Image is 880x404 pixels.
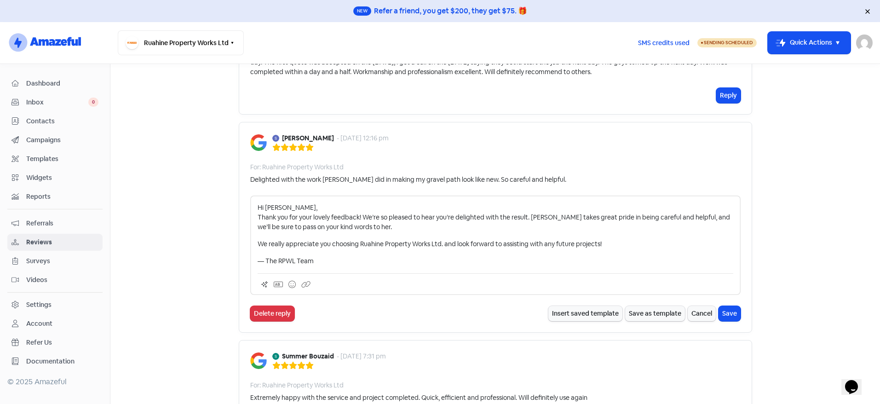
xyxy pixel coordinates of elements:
a: Refer Us [7,334,103,351]
span: Campaigns [26,135,98,145]
span: New [353,6,371,16]
b: [PERSON_NAME] [282,133,334,143]
span: Contacts [26,116,98,126]
button: Save [719,306,741,321]
button: Insert saved template [548,306,622,321]
span: Sending Scheduled [704,40,753,46]
img: Avatar [272,353,279,360]
a: Referrals [7,215,103,232]
span: Widgets [26,173,98,183]
iframe: chat widget [841,367,871,395]
div: For: Ruahine Property Works Ltd [250,381,344,390]
button: Reply [716,88,741,103]
img: Image [250,352,267,369]
span: Reviews [26,237,98,247]
button: Ruahine Property Works Ltd [118,30,244,55]
a: Videos [7,271,103,289]
div: © 2025 Amazeful [7,376,103,387]
div: Delighted with the work [PERSON_NAME] did in making my gravel path look like new. So careful and ... [250,175,566,185]
span: Reports [26,192,98,202]
div: Extremely happy with the service and project completed. Quick, efficient and professional. Will d... [250,393,587,403]
a: Account [7,315,103,332]
a: SMS credits used [630,37,697,47]
span: Dashboard [26,79,98,88]
b: Summer Bouzaid [282,352,334,361]
span: Documentation [26,357,98,366]
div: Refer a friend, you get $200, they get $75. 🎁 [374,6,527,17]
span: Videos [26,275,98,285]
div: Account [26,319,52,329]
div: - [DATE] 12:16 pm [337,133,389,143]
span: 0 [88,98,98,107]
a: Surveys [7,253,103,270]
a: Documentation [7,353,103,370]
img: Image [250,134,267,151]
div: Settings [26,300,52,310]
button: Cancel [688,306,716,321]
div: For: Ruahine Property Works Ltd [250,162,344,172]
span: SMS credits used [638,38,690,48]
a: Templates [7,150,103,167]
span: Surveys [26,256,98,266]
img: Avatar [272,135,279,142]
button: Save as template [625,306,685,321]
img: User [856,35,873,51]
a: Inbox 0 [7,94,103,111]
span: Referrals [26,219,98,228]
a: Widgets [7,169,103,186]
span: Inbox [26,98,88,107]
p: — The RPWL Team [258,256,733,266]
a: Settings [7,296,103,313]
span: Templates [26,154,98,164]
a: Contacts [7,113,103,130]
button: Delete reply [250,306,294,321]
p: We really appreciate you choosing Ruahine Property Works Ltd. and look forward to assisting with ... [258,239,733,249]
a: Sending Scheduled [697,37,757,48]
p: Hi [PERSON_NAME], Thank you for your lovely feedback! We’re so pleased to hear you’re delighted w... [258,203,733,232]
a: Campaigns [7,132,103,149]
a: Reviews [7,234,103,251]
button: Quick Actions [768,32,851,54]
a: Dashboard [7,75,103,92]
a: Reports [7,188,103,205]
div: - [DATE] 7:31 pm [337,352,386,361]
span: Refer Us [26,338,98,347]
